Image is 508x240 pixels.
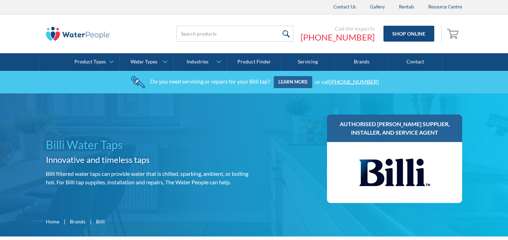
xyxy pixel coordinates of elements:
[66,53,119,71] a: Product Types
[359,149,430,196] img: Billi
[70,218,85,225] a: Brands
[46,153,251,166] h2: Innovative and timeless taps
[301,32,375,43] a: [PHONE_NUMBER]
[46,170,251,186] p: Billi filtered water taps can provide water that is chilled, sparking, ambient, or boiling hot. F...
[274,76,312,88] a: Learn more
[176,26,294,42] input: Search products
[447,28,460,39] img: shopping cart
[281,53,335,71] a: Servicing
[383,26,434,42] a: Shop Online
[96,218,105,225] div: Billi
[63,217,66,226] div: |
[227,53,281,71] a: Product Finder
[131,59,157,65] div: Water Types
[120,53,173,71] a: Water Types
[315,78,379,85] div: or call
[74,59,106,65] div: Product Types
[301,25,375,32] div: Call the experts
[46,27,109,41] img: The Water People
[388,53,442,71] a: Contact
[329,78,379,85] a: [PHONE_NUMBER]
[187,59,208,65] div: Industries
[46,136,251,153] h1: Billi Water Taps
[335,53,388,71] a: Brands
[334,120,455,137] h3: Authorised [PERSON_NAME] supplier, installer, and service agent
[150,78,270,85] div: Do you need servicing or repairs for your Billi tap?
[174,53,227,71] a: Industries
[89,217,92,226] div: |
[46,218,59,225] a: Home
[445,25,462,42] a: Open cart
